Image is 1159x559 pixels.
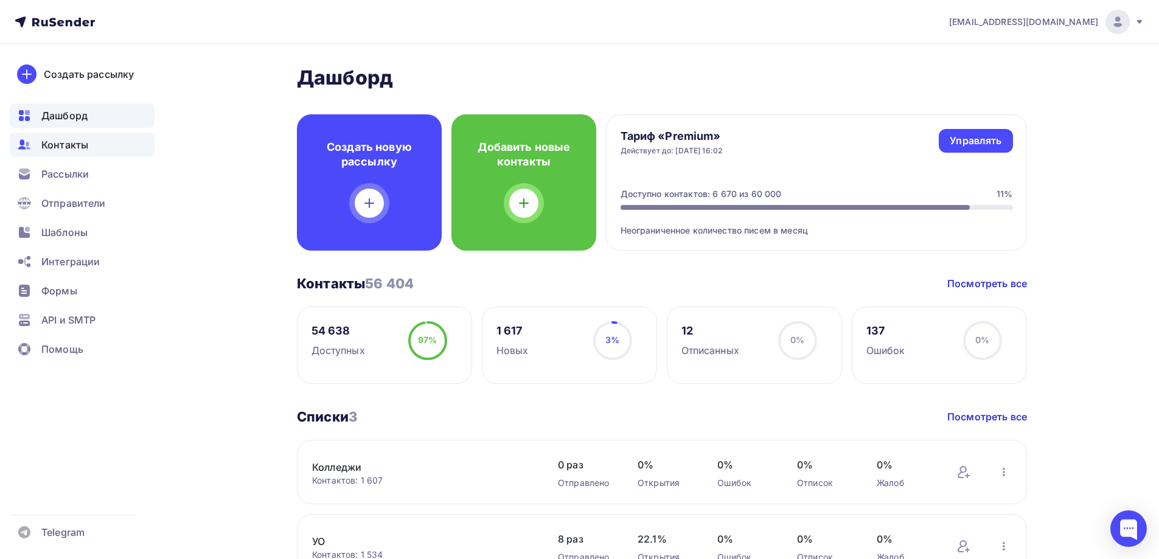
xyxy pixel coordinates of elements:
div: 11% [997,188,1012,200]
a: [EMAIL_ADDRESS][DOMAIN_NAME] [949,10,1144,34]
a: Посмотреть все [947,409,1027,424]
div: Доступных [312,343,365,358]
a: Контакты [10,133,155,157]
span: Рассылки [41,167,89,181]
span: 0% [790,335,804,345]
span: 0% [638,457,693,472]
div: 1 617 [496,324,529,338]
a: Отправители [10,191,155,215]
div: Открытия [638,477,693,489]
div: 137 [866,324,905,338]
h4: Тариф «Premium» [621,129,723,144]
span: 3% [605,335,619,345]
a: Колледжи [312,460,519,474]
span: 0% [975,335,989,345]
div: Действует до: [DATE] 16:02 [621,146,723,156]
span: 3 [349,409,357,425]
h2: Дашборд [297,66,1027,90]
span: 8 раз [558,532,613,546]
span: 0% [717,532,773,546]
span: 0% [797,457,852,472]
div: Отправлено [558,477,613,489]
span: 0% [717,457,773,472]
div: Ошибок [717,477,773,489]
div: Отписанных [681,343,739,358]
h4: Добавить новые контакты [471,140,577,169]
span: 97% [418,335,437,345]
h3: Контакты [297,275,414,292]
div: Новых [496,343,529,358]
a: Шаблоны [10,220,155,245]
div: Создать рассылку [44,67,134,82]
span: Формы [41,283,77,298]
span: Помощь [41,342,83,356]
span: Шаблоны [41,225,88,240]
div: 54 638 [312,324,365,338]
a: Посмотреть все [947,276,1027,291]
span: API и SMTP [41,313,96,327]
div: Жалоб [877,477,932,489]
span: Дашборд [41,108,88,123]
div: Отписок [797,477,852,489]
div: Неограниченное количество писем в месяц [621,210,1013,237]
span: 56 404 [365,276,414,291]
span: 0% [877,457,932,472]
span: 0 раз [558,457,613,472]
span: Telegram [41,525,85,540]
div: Контактов: 1 607 [312,474,534,487]
span: 22.1% [638,532,693,546]
h4: Создать новую рассылку [316,140,422,169]
div: Управлять [950,134,1001,148]
div: 12 [681,324,739,338]
span: Интеграции [41,254,100,269]
a: Дашборд [10,103,155,128]
span: 0% [797,532,852,546]
a: Рассылки [10,162,155,186]
div: Доступно контактов: 6 670 из 60 000 [621,188,782,200]
div: Ошибок [866,343,905,358]
a: Формы [10,279,155,303]
a: УО [312,534,519,549]
h3: Списки [297,408,357,425]
span: Контакты [41,137,88,152]
span: 0% [877,532,932,546]
span: [EMAIL_ADDRESS][DOMAIN_NAME] [949,16,1098,28]
span: Отправители [41,196,106,210]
